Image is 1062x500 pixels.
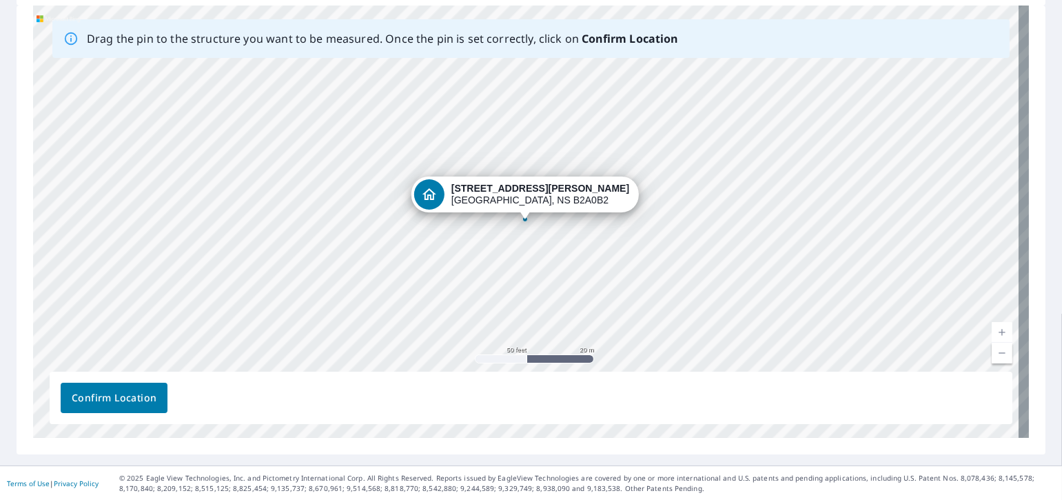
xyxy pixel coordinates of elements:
strong: [STREET_ADDRESS][PERSON_NAME] [451,183,629,194]
span: Confirm Location [72,390,156,407]
b: Confirm Location [582,31,677,46]
div: [GEOGRAPHIC_DATA], NS B2A0B2 [451,183,629,206]
p: Drag the pin to the structure you want to be measured. Once the pin is set correctly, click on [87,30,678,47]
p: © 2025 Eagle View Technologies, Inc. and Pictometry International Corp. All Rights Reserved. Repo... [119,473,1055,494]
p: | [7,479,99,488]
a: Privacy Policy [54,479,99,488]
button: Confirm Location [61,383,167,413]
a: Current Level 19, Zoom In [992,322,1012,343]
a: Current Level 19, Zoom Out [992,343,1012,363]
div: Dropped pin, building 1, Residential property, 11 Mosher Lane CAPE BRETON, NS B2A0B2 [411,177,639,219]
a: Terms of Use [7,479,50,488]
